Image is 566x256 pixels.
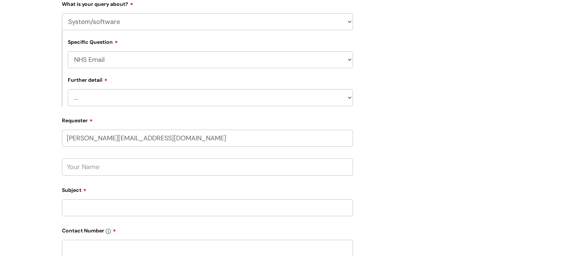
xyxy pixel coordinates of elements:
input: Your Name [62,158,353,175]
label: Subject [62,185,353,193]
label: Further detail [68,76,108,83]
label: Requester [62,115,353,124]
label: Specific Question [68,38,118,45]
input: Email [62,130,353,147]
label: Contact Number [62,225,353,234]
img: info-icon.svg [106,229,111,234]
